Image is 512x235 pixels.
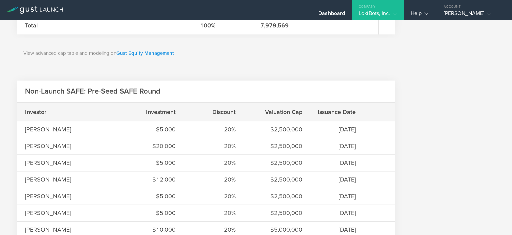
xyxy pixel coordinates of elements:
div: Issuance Date [319,108,356,116]
div: $2,500,000 [252,142,302,150]
div: $2,500,000 [252,192,302,201]
div: [DATE] [319,158,356,167]
div: 20% [192,142,236,150]
div: 20% [192,209,236,217]
div: 7,979,569 [232,21,289,30]
div: 20% [192,158,236,167]
div: Valuation Cap [252,108,302,116]
div: [PERSON_NAME] [25,125,92,134]
div: [PERSON_NAME] [25,209,92,217]
div: $2,500,000 [252,175,302,184]
div: [DATE] [319,142,356,150]
div: Discount [192,108,236,116]
div: [PERSON_NAME] [25,175,92,184]
div: [PERSON_NAME] [25,225,92,234]
div: 20% [192,225,236,234]
div: $12,000 [136,175,176,184]
div: $5,000 [136,158,176,167]
div: [DATE] [319,209,356,217]
div: $2,500,000 [252,209,302,217]
div: 20% [192,125,236,134]
div: Help [411,10,428,20]
div: $10,000 [136,225,176,234]
a: Gust Equity Management [116,50,174,56]
div: [PERSON_NAME] [25,192,92,201]
div: $5,000,000 [252,225,302,234]
div: Total [25,21,142,30]
iframe: Chat Widget [479,203,512,235]
div: [DATE] [319,225,356,234]
div: [PERSON_NAME] [25,158,92,167]
div: [DATE] [319,192,356,201]
p: View advanced cap table and modeling on [23,49,389,57]
h2: Non-Launch SAFE: Pre-Seed SAFE Round [25,87,160,96]
div: Investor [25,108,92,116]
div: LokiBots, Inc. [359,10,397,20]
div: $5,000 [136,125,176,134]
div: [DATE] [319,125,356,134]
div: [PERSON_NAME] [444,10,500,20]
div: Investment [136,108,176,116]
div: 20% [192,175,236,184]
div: $5,000 [136,192,176,201]
div: $2,500,000 [252,125,302,134]
div: 20% [192,192,236,201]
div: [PERSON_NAME] [25,142,92,150]
div: [DATE] [319,175,356,184]
div: $5,000 [136,209,176,217]
div: Dashboard [318,10,345,20]
div: 100% [159,21,215,30]
div: $20,000 [136,142,176,150]
div: $2,500,000 [252,158,302,167]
